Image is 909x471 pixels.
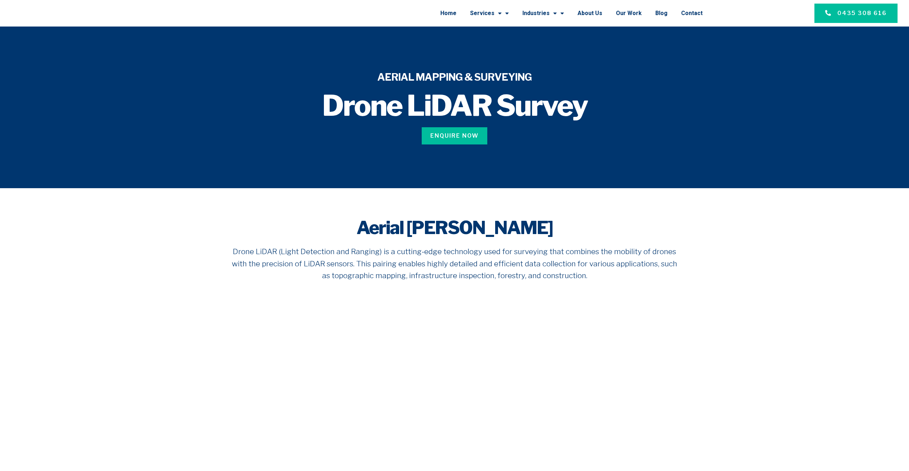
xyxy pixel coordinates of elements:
[578,4,602,23] a: About Us
[430,132,479,140] span: Enquire Now
[40,5,114,22] img: Final-Logo copy
[616,4,642,23] a: Our Work
[422,127,487,144] a: Enquire Now
[522,4,564,23] a: Industries
[440,4,456,23] a: Home
[655,4,668,23] a: Blog
[814,4,898,23] a: 0435 308 616
[229,217,680,238] h2: Aerial [PERSON_NAME]
[240,91,669,120] h1: Drone LiDAR Survey
[152,4,703,23] nav: Menu
[681,4,703,23] a: Contact
[837,9,887,18] span: 0435 308 616
[470,4,509,23] a: Services
[240,70,669,84] h4: AERIAL MAPPING & SURVEYING
[229,246,680,282] p: Drone LiDAR (Light Detection and Ranging) is a cutting-edge technology used for surveying that co...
